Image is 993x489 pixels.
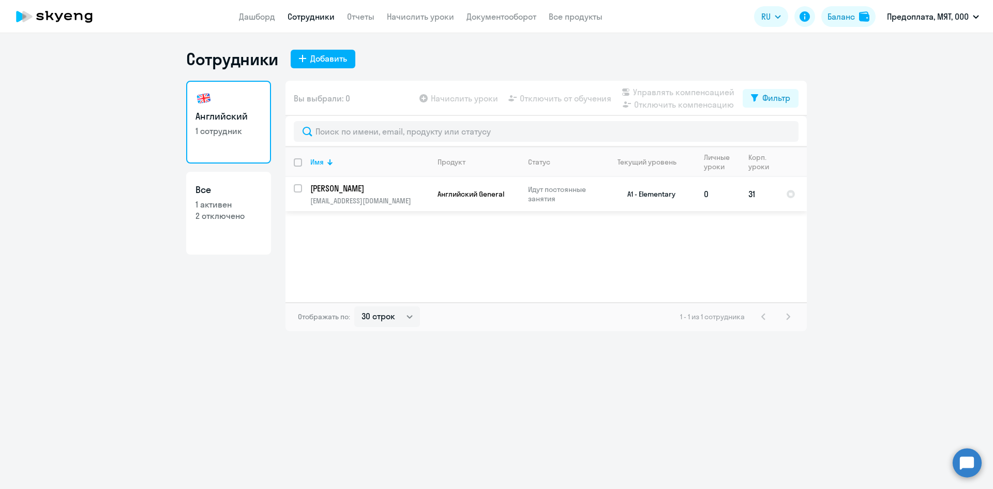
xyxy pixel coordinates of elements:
div: Имя [310,157,429,167]
a: Документооборот [467,11,536,22]
div: Статус [528,157,550,167]
div: Текущий уровень [608,157,695,167]
a: Сотрудники [288,11,335,22]
div: Имя [310,157,324,167]
a: Все1 активен2 отключено [186,172,271,255]
button: Фильтр [743,89,799,108]
img: balance [859,11,869,22]
h3: Английский [195,110,262,123]
div: Продукт [438,157,519,167]
a: Отчеты [347,11,374,22]
span: Вы выбрали: 0 [294,92,350,105]
td: A1 - Elementary [599,177,696,211]
button: Добавить [291,50,355,68]
p: 1 сотрудник [195,125,262,137]
p: 2 отключено [195,210,262,221]
div: Фильтр [762,92,790,104]
p: Предоплата, МЯТ, ООО [887,10,969,23]
div: Корп. уроки [748,153,769,171]
input: Поиск по имени, email, продукту или статусу [294,121,799,142]
h1: Сотрудники [186,49,278,69]
div: Продукт [438,157,465,167]
button: Балансbalance [821,6,876,27]
p: [PERSON_NAME] [310,183,427,194]
a: Все продукты [549,11,603,22]
a: Дашборд [239,11,275,22]
a: [PERSON_NAME] [310,183,429,194]
p: Идут постоянные занятия [528,185,599,203]
span: RU [761,10,771,23]
p: 1 активен [195,199,262,210]
div: Личные уроки [704,153,730,171]
span: Отображать по: [298,312,350,321]
h3: Все [195,183,262,197]
span: Английский General [438,189,504,199]
div: Личные уроки [704,153,740,171]
a: Начислить уроки [387,11,454,22]
img: english [195,90,212,107]
a: Английский1 сотрудник [186,81,271,164]
div: Текущий уровень [618,157,676,167]
td: 0 [696,177,740,211]
p: [EMAIL_ADDRESS][DOMAIN_NAME] [310,196,429,205]
button: Предоплата, МЯТ, ООО [882,4,984,29]
div: Баланс [827,10,855,23]
td: 31 [740,177,778,211]
span: 1 - 1 из 1 сотрудника [680,312,745,321]
div: Статус [528,157,599,167]
div: Корп. уроки [748,153,777,171]
div: Добавить [310,52,347,65]
button: RU [754,6,788,27]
